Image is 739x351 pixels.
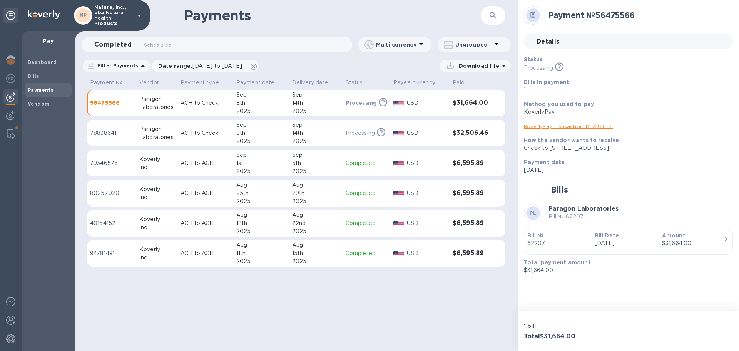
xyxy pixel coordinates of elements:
p: Processing [346,99,377,107]
p: Paid [453,79,465,87]
div: 2025 [236,257,286,265]
img: USD [393,191,404,196]
div: Paragon [139,95,174,103]
b: Bills in payment [524,79,569,85]
p: USD [407,219,447,227]
p: 79346576 [90,159,133,167]
p: ACH to ACH [181,249,230,257]
h3: Total $31,664.00 [524,333,625,340]
p: 80257020 [90,189,133,197]
img: Foreign exchange [6,74,15,83]
div: Laboratories [139,133,174,141]
p: ACH to Check [181,99,230,107]
button: Bill №62207Bill Date[DATE]Amount$31,664.00 [524,228,733,255]
b: PL [530,210,536,216]
div: Paragon [139,125,174,133]
span: Completed [94,39,132,50]
span: Payee currency [393,79,445,87]
p: ACH to ACH [181,159,230,167]
p: Processing [524,64,553,72]
div: Aug [236,211,286,219]
img: USD [393,131,404,136]
p: Payee currency [393,79,435,87]
img: USD [393,221,404,226]
div: 5th [292,159,339,167]
div: Date range:[DATE] to [DATE] [152,60,259,72]
p: Completed [346,159,387,167]
p: Status [346,79,363,87]
div: Laboratories [139,103,174,111]
div: 2025 [292,197,339,205]
div: 2025 [236,197,286,205]
b: Bill № [527,232,544,238]
p: Payment type [181,79,219,87]
div: Aug [292,211,339,219]
div: 8th [236,129,286,137]
p: Date range : [158,62,246,70]
img: USD [393,161,404,166]
div: Sep [236,151,286,159]
b: Total payment amount [524,259,591,265]
p: Payment № [90,79,122,87]
b: Method you used to pay [524,101,594,107]
div: 2025 [236,167,286,175]
div: Inc. [139,223,174,232]
b: Vendors [28,101,50,107]
div: 2025 [292,107,339,115]
h3: $32,506.46 [453,129,490,137]
b: Bills [28,73,39,79]
div: 15th [292,249,339,257]
div: 2025 [292,227,339,235]
p: $31,664.00 [524,266,727,274]
span: Payment № [90,79,132,87]
p: Vendor [139,79,159,87]
span: Payment type [181,79,229,87]
h2: Bills [551,185,568,195]
img: Logo [28,10,60,19]
p: USD [407,159,447,167]
p: 62207 [527,239,589,247]
p: [DATE] [524,166,727,174]
b: Paragon Laboratories [548,205,619,212]
p: Completed [346,189,387,197]
p: USD [407,129,447,137]
span: Details [537,36,560,47]
b: NP [80,12,87,18]
div: Inc. [139,254,174,262]
div: 14th [292,129,339,137]
div: Sep [292,91,339,99]
div: Sep [236,121,286,129]
p: 56475566 [90,99,133,107]
div: Aug [292,181,339,189]
span: Status [346,79,373,87]
b: Status [524,56,543,62]
div: $31,664.00 [662,239,723,247]
div: Sep [236,91,286,99]
p: Filter Payments [94,62,138,69]
div: Koverly [139,215,174,223]
b: Dashboard [28,59,57,65]
p: 40154152 [90,219,133,227]
div: 2025 [292,137,339,145]
p: USD [407,99,447,107]
div: Aug [292,241,339,249]
b: Payment date [524,159,565,165]
p: Delivery date [292,79,328,87]
span: Paid [453,79,475,87]
div: 2025 [292,167,339,175]
div: 14th [292,99,339,107]
div: Check to [STREET_ADDRESS] [524,144,727,152]
p: USD [407,249,447,257]
div: Inc. [139,163,174,171]
p: 94781491 [90,249,133,257]
b: Payments [28,87,54,93]
b: How the vendor wants to receive [524,137,619,143]
div: 25th [236,189,286,197]
b: Bill Date [595,232,619,238]
p: ACH to Check [181,129,230,137]
p: ACH to ACH [181,219,230,227]
div: 29th [292,189,339,197]
div: 18th [236,219,286,227]
div: Aug [236,181,286,189]
p: Multi currency [376,41,416,49]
